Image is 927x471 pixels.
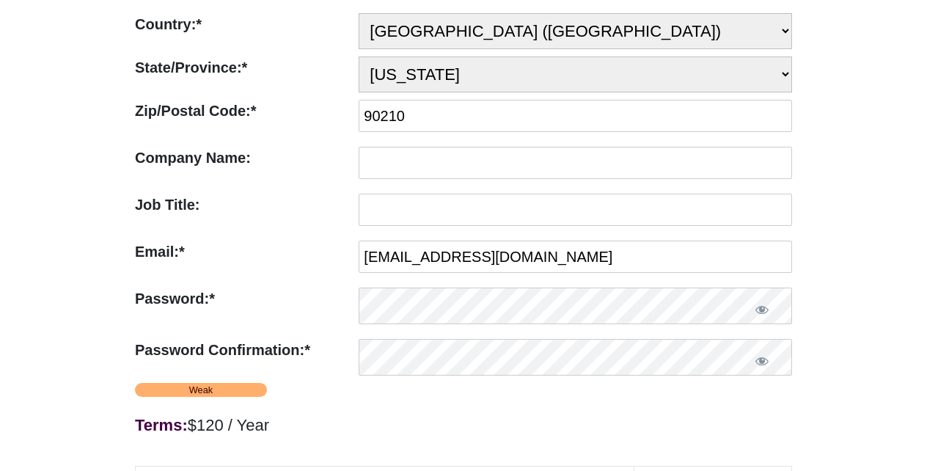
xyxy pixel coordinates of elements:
label: Email:* [135,241,351,263]
label: Zip/Postal Code:* [135,100,351,122]
div: $120 / Year [135,412,792,439]
label: Company Name: [135,147,351,169]
label: Country:* [135,13,351,35]
button: Show password [732,339,792,383]
span: Weak [135,383,267,397]
label: Job Title: [135,194,351,216]
strong: Terms: [135,416,188,434]
label: State/Province:* [135,56,351,78]
button: Show password [732,288,792,332]
label: Password:* [135,288,351,310]
label: Password Confirmation:* [135,339,351,361]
